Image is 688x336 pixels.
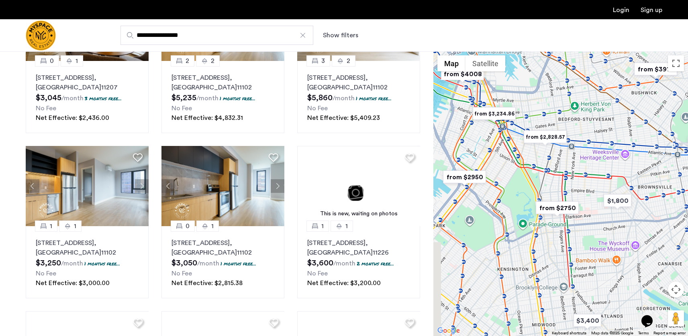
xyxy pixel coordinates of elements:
a: This is new, waiting on photos [297,146,421,226]
div: from $3975 [631,60,680,78]
sub: /month [333,260,355,267]
sub: /month [61,95,84,101]
span: $5,860 [307,94,333,102]
span: No Fee [307,270,328,277]
span: $5,235 [171,94,196,102]
a: Registration [641,7,662,13]
span: $3,600 [307,259,333,267]
span: $3,250 [36,259,61,267]
a: Login [613,7,629,13]
p: 1 months free... [220,260,256,267]
span: 1 [321,221,324,231]
button: Drag Pegman onto the map to open Street View [668,310,684,326]
span: 1 [211,221,214,231]
img: 1997_638519968035243270.png [161,146,285,226]
button: Show street map [437,55,465,71]
span: 1 [74,221,76,231]
span: Net Effective: $5,409.23 [307,115,380,121]
a: 11[STREET_ADDRESS], [GEOGRAPHIC_DATA]112262 months free...No FeeNet Effective: $3,200.00 [297,226,420,298]
span: 1 [76,56,78,66]
button: Map camera controls [668,281,684,298]
span: $3,045 [36,94,61,102]
span: Net Effective: $2,436.00 [36,115,109,121]
span: No Fee [36,105,56,111]
button: Previous apartment [161,179,175,193]
p: 1 months free... [220,95,255,102]
p: 2 months free... [357,260,394,267]
span: 0 [50,56,54,66]
div: from $2950 [440,168,489,186]
div: from $2,828.57 [521,128,570,146]
sub: /month [333,95,355,101]
span: Net Effective: $2,815.38 [171,280,243,286]
div: from $4008 [438,65,487,83]
span: 1 [50,221,52,231]
div: $1,800 [600,192,635,210]
p: [STREET_ADDRESS] 11102 [171,238,274,257]
button: Keyboard shortcuts [552,330,586,336]
a: 22[STREET_ADDRESS], [GEOGRAPHIC_DATA]111021 months free...No FeeNet Effective: $4,832.31 [161,61,284,133]
a: 01[STREET_ADDRESS], [GEOGRAPHIC_DATA]112073 months free...No FeeNet Effective: $2,436.00 [26,61,149,133]
p: [STREET_ADDRESS] 11226 [307,238,410,257]
img: logo [26,20,56,51]
span: No Fee [307,105,328,111]
p: [STREET_ADDRESS] 11102 [36,238,139,257]
p: 3 months free... [85,95,122,102]
p: [STREET_ADDRESS] 11102 [171,73,274,92]
span: 1 [345,221,348,231]
sub: /month [61,260,83,267]
button: Previous apartment [26,179,39,193]
span: Net Effective: $4,832.31 [171,115,243,121]
a: Cazamio Logo [26,20,56,51]
img: 1997_638519966982966758.png [26,146,149,226]
button: Show or hide filters [323,30,358,40]
span: No Fee [171,105,192,111]
sub: /month [197,260,219,267]
span: No Fee [171,270,192,277]
button: Next apartment [271,179,284,193]
a: 01[STREET_ADDRESS], [GEOGRAPHIC_DATA]111021 months free...No FeeNet Effective: $2,815.38 [161,226,284,298]
p: [STREET_ADDRESS] 11207 [36,73,139,92]
span: 2 [211,56,214,66]
a: 11[STREET_ADDRESS], [GEOGRAPHIC_DATA]111021 months free...No FeeNet Effective: $3,000.00 [26,226,149,298]
span: Map data ©2025 Google [591,331,633,335]
span: No Fee [36,270,56,277]
span: 3 [321,56,325,66]
span: Net Effective: $3,000.00 [36,280,110,286]
img: 3.gif [297,146,421,226]
p: 1 months free... [84,260,120,267]
a: Report a map error [653,330,686,336]
div: This is new, waiting on photos [301,210,416,218]
span: 0 [186,221,190,231]
button: Show satellite imagery [465,55,505,71]
img: Google [435,326,462,336]
span: $3,050 [171,259,197,267]
span: Net Effective: $3,200.00 [307,280,381,286]
a: 32[STREET_ADDRESS], [GEOGRAPHIC_DATA]111021 months free...No FeeNet Effective: $5,409.23 [297,61,420,133]
sub: /month [196,95,218,101]
p: [STREET_ADDRESS] 11102 [307,73,410,92]
div: from $2750 [533,199,582,217]
button: Toggle fullscreen view [668,55,684,71]
span: 2 [186,56,189,66]
button: Next apartment [135,179,149,193]
span: 2 [347,56,350,66]
a: Open this area in Google Maps (opens a new window) [435,326,462,336]
div: from $3,234.86 [470,105,519,123]
p: 1 months free... [356,95,392,102]
iframe: chat widget [638,304,664,328]
a: Terms (opens in new tab) [638,330,649,336]
div: $3,400 [570,312,604,330]
input: Apartment Search [120,26,313,45]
